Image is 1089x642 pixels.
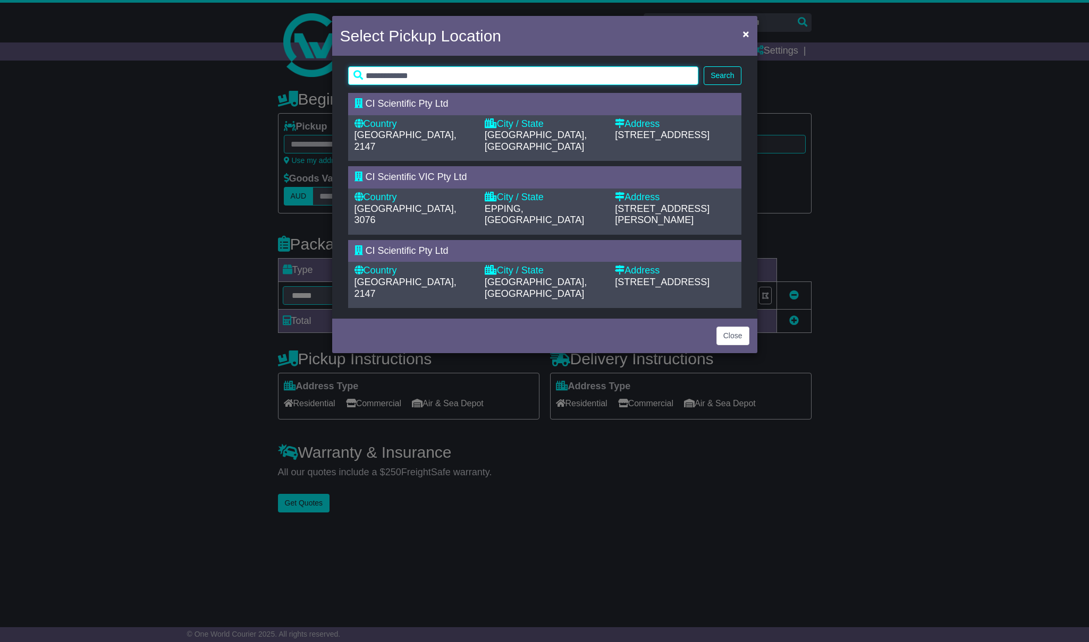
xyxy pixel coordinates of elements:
div: Country [354,265,474,277]
div: City / State [485,118,604,130]
span: CI Scientific Pty Ltd [366,98,449,109]
span: [GEOGRAPHIC_DATA], [GEOGRAPHIC_DATA] [485,130,587,152]
div: City / State [485,265,604,277]
span: [STREET_ADDRESS] [615,130,710,140]
span: [GEOGRAPHIC_DATA], 2147 [354,277,457,299]
span: [STREET_ADDRESS] [615,277,710,287]
button: Close [737,23,754,45]
div: Country [354,192,474,203]
div: City / State [485,192,604,203]
div: Address [615,192,735,203]
button: Close [716,327,749,345]
span: [GEOGRAPHIC_DATA], [GEOGRAPHIC_DATA] [485,277,587,299]
span: EPPING, [GEOGRAPHIC_DATA] [485,203,584,226]
span: × [742,28,749,40]
div: Country [354,118,474,130]
h4: Select Pickup Location [340,24,502,48]
span: CI Scientific VIC Pty Ltd [366,172,467,182]
div: Address [615,265,735,277]
span: [STREET_ADDRESS][PERSON_NAME] [615,203,710,226]
span: [GEOGRAPHIC_DATA], 2147 [354,130,457,152]
span: CI Scientific Pty Ltd [366,245,449,256]
button: Search [704,66,741,85]
span: [GEOGRAPHIC_DATA], 3076 [354,203,457,226]
div: Address [615,118,735,130]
